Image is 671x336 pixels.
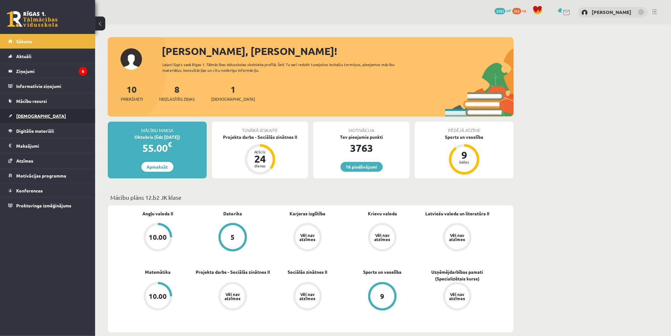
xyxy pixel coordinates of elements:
a: Aktuāli [8,49,87,64]
a: Vēl nav atzīmes [420,223,495,253]
a: Informatīvie ziņojumi [8,79,87,93]
span: Mācību resursi [16,98,47,104]
div: 55.00 [108,140,207,156]
div: 9 [455,150,474,160]
a: Datorika [224,210,242,217]
div: 5 [231,234,235,241]
div: Projekta darbs - Sociālās zinātnes II [212,134,308,140]
a: 8Neizlasītās ziņas [159,84,195,102]
a: Vēl nav atzīmes [345,223,420,253]
span: Digitālie materiāli [16,128,54,134]
a: Angļu valoda II [143,210,173,217]
span: Motivācijas programma [16,173,66,178]
div: Vēl nav atzīmes [448,233,466,241]
a: Vēl nav atzīmes [270,223,345,253]
a: 10.00 [121,223,195,253]
a: Mācību resursi [8,94,87,108]
a: Vēl nav atzīmes [420,282,495,312]
a: Matemātika [145,269,171,275]
a: [DEMOGRAPHIC_DATA] [8,109,87,123]
div: Laipni lūgts savā Rīgas 1. Tālmācības vidusskolas skolnieka profilā. Šeit Tu vari redzēt tuvojošo... [162,62,406,73]
a: Vēl nav atzīmes [270,282,345,312]
a: 5 [195,223,270,253]
span: Konferences [16,188,43,193]
a: Rīgas 1. Tālmācības vidusskola [7,11,58,27]
a: Proktoringa izmēģinājums [8,198,87,213]
a: Uzņēmējdarbības pamati (Specializētais kurss) [420,269,495,282]
span: Priekšmeti [121,96,143,102]
a: Konferences [8,183,87,198]
div: [PERSON_NAME], [PERSON_NAME]! [162,44,514,59]
a: Karjeras izglītība [290,210,326,217]
div: Vēl nav atzīmes [299,292,316,300]
i: 8 [79,67,87,76]
span: € [168,140,172,149]
span: xp [522,8,526,13]
div: 24 [251,154,270,164]
span: 353 [512,8,521,14]
span: mP [506,8,511,13]
span: Neizlasītās ziņas [159,96,195,102]
div: Vēl nav atzīmes [448,292,466,300]
a: [PERSON_NAME] [592,9,632,15]
div: Vēl nav atzīmes [299,233,316,241]
a: Krievu valoda [368,210,397,217]
div: Motivācija [313,122,410,134]
a: Sports un veselība 9 balles [415,134,514,176]
div: Mācību maksa [108,122,207,134]
span: Sākums [16,38,32,44]
a: Sports un veselība [363,269,402,275]
span: 3763 [495,8,505,14]
a: 1[DEMOGRAPHIC_DATA] [211,84,255,102]
a: 3763 mP [495,8,511,13]
a: 16 piedāvājumi [341,162,383,172]
div: Pēdējā atzīme [415,122,514,134]
a: Sākums [8,34,87,49]
a: 9 [345,282,420,312]
a: 10Priekšmeti [121,84,143,102]
div: 3763 [313,140,410,156]
a: 353 xp [512,8,530,13]
span: Proktoringa izmēģinājums [16,203,71,208]
legend: Maksājumi [16,138,87,153]
span: Aktuāli [16,53,31,59]
a: Maksājumi [8,138,87,153]
a: Vēl nav atzīmes [195,282,270,312]
a: Apmaksāt [141,162,173,172]
a: Motivācijas programma [8,168,87,183]
div: balles [455,160,474,164]
div: Vēl nav atzīmes [374,233,391,241]
div: dienas [251,164,270,168]
a: 10.00 [121,282,195,312]
div: 9 [381,293,385,300]
div: Vēl nav atzīmes [224,292,242,300]
a: Ziņojumi8 [8,64,87,78]
a: Sociālās zinātnes II [288,269,328,275]
a: Digitālie materiāli [8,124,87,138]
div: Tuvākā ieskaite [212,122,308,134]
legend: Ziņojumi [16,64,87,78]
a: Latviešu valoda un literatūra II [425,210,489,217]
div: Sports un veselība [415,134,514,140]
a: Projekta darbs - Sociālās zinātnes II [196,269,270,275]
a: Projekta darbs - Sociālās zinātnes II Atlicis 24 dienas [212,134,308,176]
div: Oktobris (līdz [DATE]) [108,134,207,140]
span: [DEMOGRAPHIC_DATA] [211,96,255,102]
div: 10.00 [149,234,167,241]
span: [DEMOGRAPHIC_DATA] [16,113,66,119]
a: Atzīmes [8,153,87,168]
div: Tev pieejamie punkti [313,134,410,140]
div: Atlicis [251,150,270,154]
div: 10.00 [149,293,167,300]
legend: Informatīvie ziņojumi [16,79,87,93]
span: Atzīmes [16,158,33,164]
img: Sigurds Kozlovskis [582,10,588,16]
p: Mācību plāns 12.b2 JK klase [110,193,511,202]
